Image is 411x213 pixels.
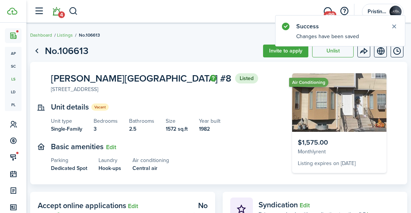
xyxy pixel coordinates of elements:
span: 4 [58,11,65,18]
button: Edit [128,203,138,210]
listing-view-item-description: 2.5 [129,125,154,133]
a: Go back [30,45,43,57]
text-item: Basic amenities [51,142,103,151]
span: No.106613 [79,32,100,39]
status: Listed [235,73,258,84]
a: ls [5,73,22,85]
listing-view-item-description: Dedicated Spot [51,164,87,172]
img: Pristine Properties Management [389,6,402,18]
div: [STREET_ADDRESS] [51,85,98,93]
listing-view-item-title: Parking [51,156,87,164]
a: Dashboard [30,32,52,39]
listing-view-item-description: 3 [94,125,118,133]
listing-view-item-title: Unit type [51,117,82,125]
a: ld [5,85,22,98]
a: Messaging [320,2,335,21]
button: Unlist [312,45,354,57]
listing-view-item-description: 1572 sq.ft [166,125,188,133]
img: Listing avatar [292,73,386,132]
notify-body: Changes have been saved [276,32,405,46]
button: Open sidebar [32,4,46,19]
button: Open menu [357,45,370,57]
button: Edit [106,144,116,151]
div: No [177,200,208,211]
listing-view-item-title: Size [166,117,188,125]
a: Listings [57,32,73,39]
button: Edit [300,202,310,209]
a: sc [5,60,22,73]
div: $1,575.00 [298,137,381,148]
ribbon: Air Conditioning [289,78,328,87]
h1: No.106613 [45,44,88,58]
a: ap [5,47,22,60]
a: pl [5,98,22,111]
text-item: Unit details [51,103,89,111]
img: TenantCloud [7,8,17,15]
span: [PERSON_NAME][GEOGRAPHIC_DATA] #8 [51,74,231,83]
div: Monthly rent [298,148,381,156]
button: Close notify [389,21,399,32]
button: Open resource center [338,5,351,18]
listing-view-item-title: Year built [199,117,220,125]
span: Syndication [259,199,298,210]
button: Search [69,5,78,18]
listing-view-item-title: Air conditioning [132,156,169,164]
listing-view-item-title: Bedrooms [94,117,118,125]
button: Invite to apply [263,45,308,57]
listing-view-item-description: Central air [132,164,169,172]
button: Timeline [391,45,403,57]
span: Accept online applications [38,200,126,211]
listing-view-item-description: 1982 [199,125,220,133]
span: Pristine Properties Management [368,9,386,14]
listing-view-item-title: Laundry [99,156,121,164]
listing-view-item-description: Hook-ups [99,164,121,172]
notify-title: Success [296,22,383,31]
a: Notifications [49,2,63,21]
status: Vacant [91,103,109,111]
a: View on website [374,45,387,57]
listing-view-item-title: Bathrooms [129,117,154,125]
div: Listing expires on [DATE] [298,159,381,167]
span: +99 [324,11,336,18]
listing-view-item-description: Single-Family [51,125,82,133]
